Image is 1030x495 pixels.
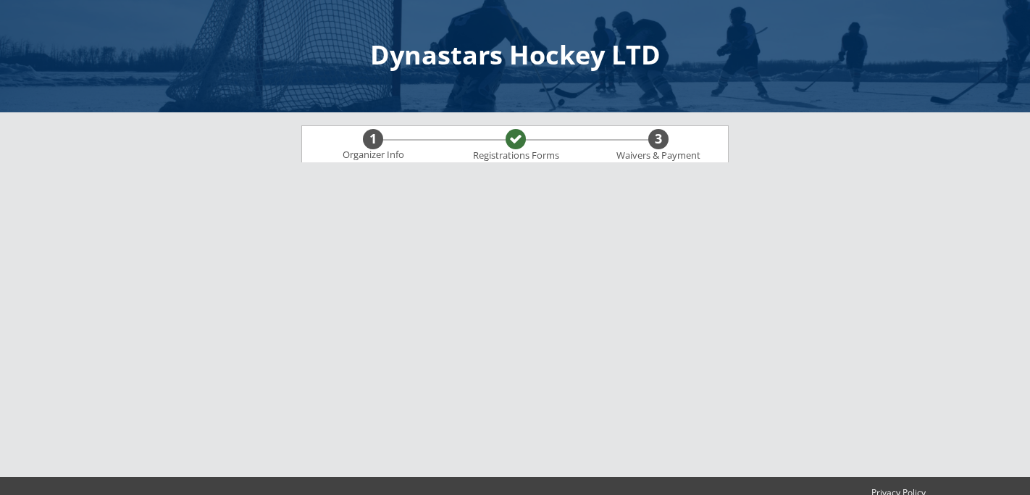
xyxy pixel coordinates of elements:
div: 1 [363,131,383,147]
div: 3 [648,131,669,147]
div: Organizer Info [333,149,413,161]
div: Waivers & Payment [608,150,708,162]
div: Registrations Forms [466,150,566,162]
div: Dynastars Hockey LTD [14,42,1016,68]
